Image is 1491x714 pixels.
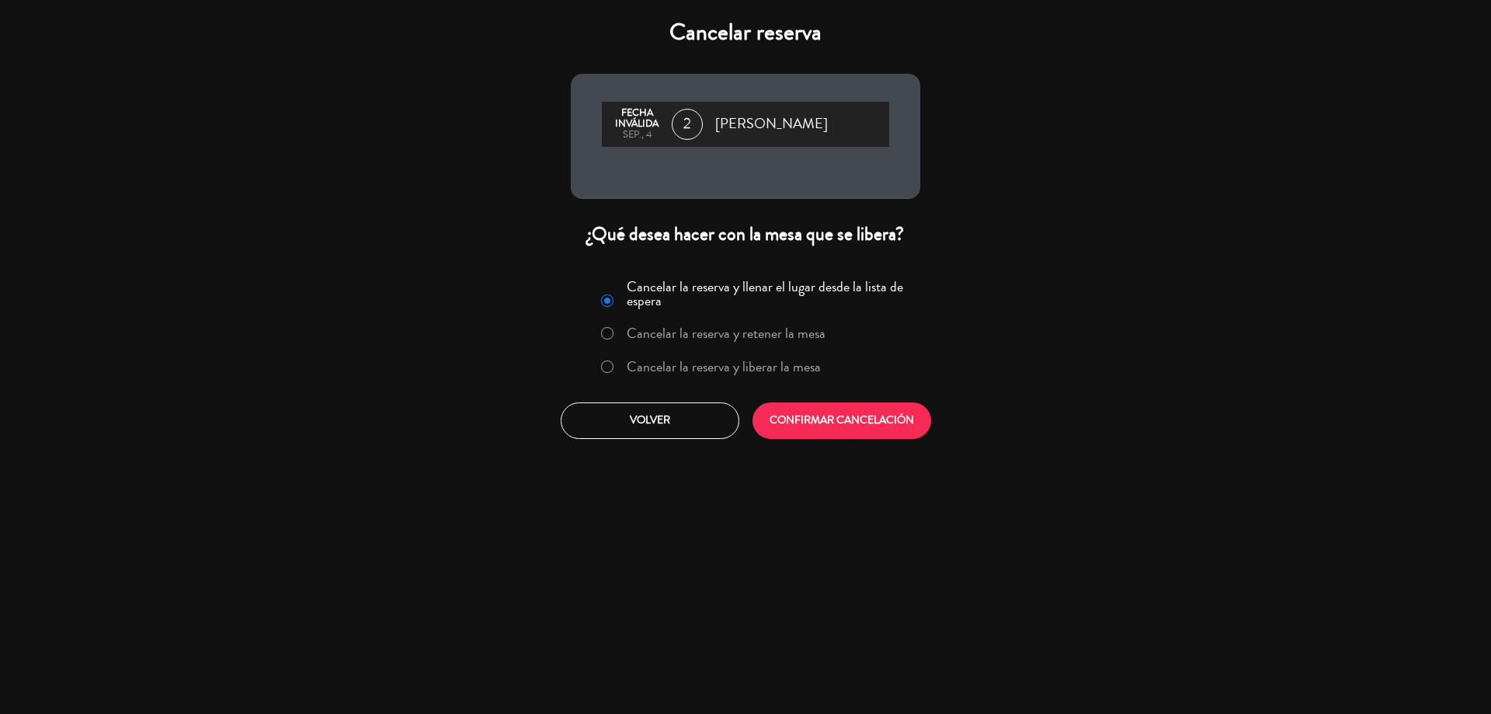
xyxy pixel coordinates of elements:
div: Fecha inválida [610,108,664,130]
button: Volver [561,402,739,439]
h4: Cancelar reserva [571,19,920,47]
span: 2 [672,109,703,140]
label: Cancelar la reserva y retener la mesa [627,326,825,340]
div: ¿Qué desea hacer con la mesa que se libera? [571,222,920,246]
button: CONFIRMAR CANCELACIÓN [752,402,931,439]
div: sep., 4 [610,130,664,141]
span: [PERSON_NAME] [715,113,828,136]
label: Cancelar la reserva y llenar el lugar desde la lista de espera [627,280,911,308]
label: Cancelar la reserva y liberar la mesa [627,360,821,374]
